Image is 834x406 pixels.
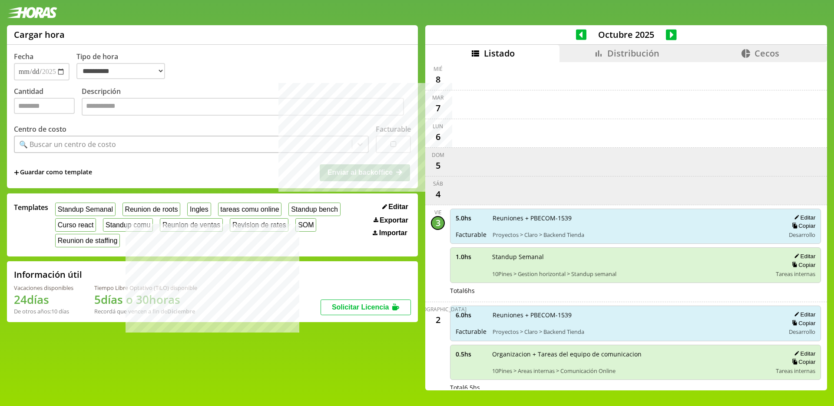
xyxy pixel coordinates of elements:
[14,124,66,134] label: Centro de costo
[14,168,92,177] span: +Guardar como template
[14,29,65,40] h1: Cargar hora
[409,306,467,313] div: [DEMOGRAPHIC_DATA]
[94,307,197,315] div: Recordá que vencen a fin de
[492,253,770,261] span: Standup Semanal
[456,311,486,319] span: 6.0 hs
[82,87,411,118] label: Descripción
[492,350,770,358] span: Organizacion + Tareas del equipo de comunicacion
[789,222,815,230] button: Copiar
[76,52,172,80] label: Tipo de hora
[388,203,408,211] span: Editar
[55,234,120,247] button: Reunion de staffing
[791,311,815,318] button: Editar
[776,367,815,375] span: Tareas internas
[425,62,827,389] div: scrollable content
[14,52,33,61] label: Fecha
[456,327,486,336] span: Facturable
[14,87,82,118] label: Cantidad
[456,253,486,261] span: 1.0 hs
[586,29,666,40] span: Octubre 2025
[321,300,411,315] button: Solicitar Licencia
[434,65,443,73] div: mié
[14,269,82,280] h2: Información útil
[122,203,180,216] button: Reunion de roots
[791,350,815,357] button: Editar
[789,328,815,336] span: Desarrollo
[432,94,443,101] div: mar
[433,180,443,187] div: sáb
[19,140,116,149] div: 🔍 Buscar un centro de costo
[94,292,197,307] h1: 5 días o 30 horas
[55,203,116,216] button: Standup Semanal
[607,47,659,59] span: Distribución
[160,218,223,232] button: Reunion de ventas
[776,270,815,278] span: Tareas internas
[493,328,779,336] span: Proyectos > Claro > Backend Tienda
[431,187,445,201] div: 4
[14,307,73,315] div: De otros años: 10 días
[76,63,165,79] select: Tipo de hora
[450,383,821,392] div: Total 6.5 hs
[431,159,445,173] div: 5
[431,73,445,87] div: 8
[94,284,197,292] div: Tiempo Libre Optativo (TiLO) disponible
[14,292,73,307] h1: 24 días
[379,229,407,237] span: Importar
[791,214,815,221] button: Editar
[187,203,211,216] button: Ingles
[14,284,73,292] div: Vacaciones disponibles
[14,168,19,177] span: +
[288,203,340,216] button: Standup bench
[103,218,153,232] button: Standup comu
[371,216,411,225] button: Exportar
[14,98,75,114] input: Cantidad
[434,209,442,216] div: vie
[82,98,404,116] textarea: To enrich screen reader interactions, please activate Accessibility in Grammarly extension settings
[55,218,96,232] button: Curso react
[7,7,57,18] img: logotipo
[456,350,486,358] span: 0.5 hs
[332,303,389,311] span: Solicitar Licencia
[14,203,48,212] span: Templates
[376,124,411,134] label: Facturable
[493,214,779,222] span: Reuniones + PBECOM-1539
[755,47,779,59] span: Cecos
[456,214,486,222] span: 5.0 hs
[789,319,815,327] button: Copiar
[431,313,445,327] div: 2
[789,358,815,366] button: Copiar
[295,218,316,232] button: SOM
[450,286,821,295] div: Total 6 hs
[789,231,815,239] span: Desarrollo
[456,230,486,239] span: Facturable
[789,261,815,269] button: Copiar
[380,203,411,211] button: Editar
[431,216,445,230] div: 3
[431,130,445,144] div: 6
[167,307,195,315] b: Diciembre
[218,203,282,216] button: tareas comu online
[493,311,779,319] span: Reuniones + PBECOM-1539
[431,101,445,115] div: 7
[484,47,515,59] span: Listado
[230,218,288,232] button: Revision de rates
[380,216,408,224] span: Exportar
[492,367,770,375] span: 10Pines > Areas internas > Comunicación Online
[433,123,443,130] div: lun
[492,270,770,278] span: 10Pines > Gestion horizontal > Standup semanal
[493,231,779,239] span: Proyectos > Claro > Backend Tienda
[791,253,815,260] button: Editar
[432,151,444,159] div: dom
